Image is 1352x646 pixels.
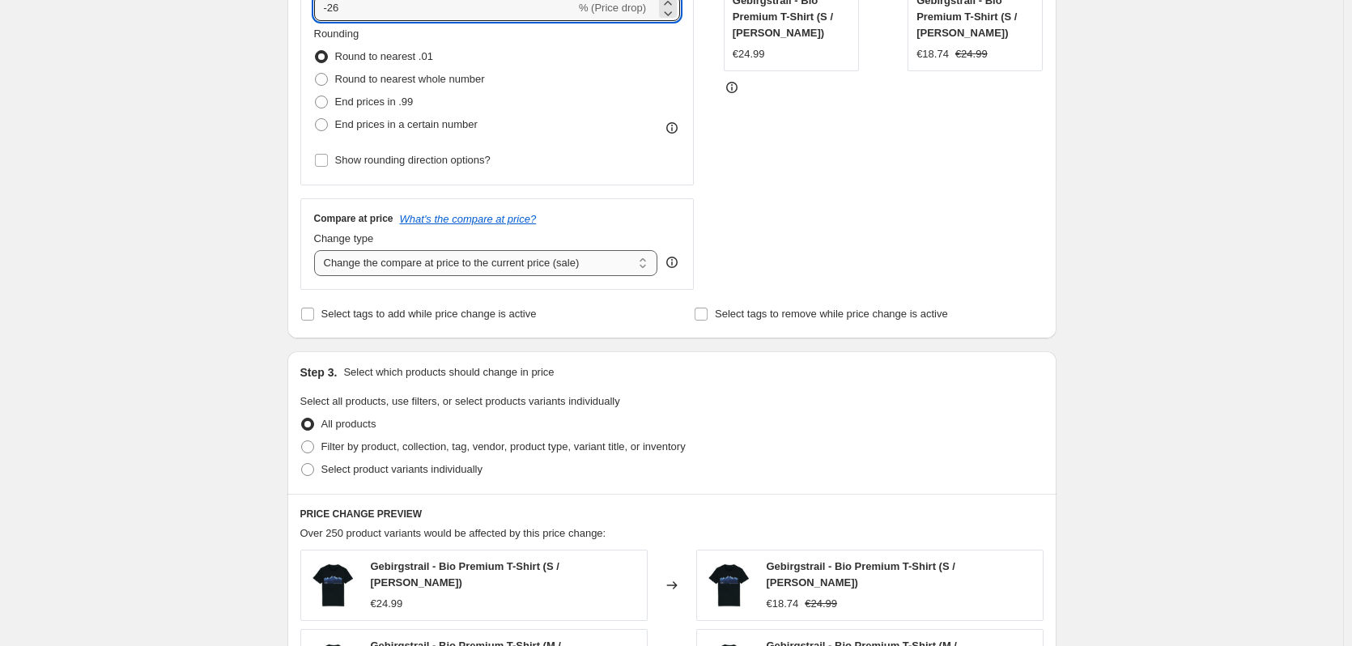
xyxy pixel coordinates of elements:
p: Select which products should change in price [343,364,554,380]
span: Rounding [314,28,359,40]
span: Select tags to remove while price change is active [715,308,948,320]
span: €24.99 [805,597,837,610]
button: What's the compare at price? [400,213,537,225]
span: €24.99 [371,597,403,610]
span: Over 250 product variants would be affected by this price change: [300,527,606,539]
span: End prices in .99 [335,96,414,108]
span: Filter by product, collection, tag, vendor, product type, variant title, or inventory [321,440,686,453]
h6: PRICE CHANGE PREVIEW [300,508,1044,521]
span: €18.74 [767,597,799,610]
span: Select tags to add while price change is active [321,308,537,320]
div: help [664,254,680,270]
span: Select all products, use filters, or select products variants individually [300,395,620,407]
span: €24.99 [733,48,765,60]
span: Gebirgstrail - Bio Premium T-Shirt (S / [PERSON_NAME]) [767,560,955,589]
span: End prices in a certain number [335,118,478,130]
span: % (Price drop) [579,2,646,14]
span: Select product variants individually [321,463,483,475]
span: Gebirgstrail - Bio Premium T-Shirt (S / [PERSON_NAME]) [371,560,559,589]
h3: Compare at price [314,212,393,225]
span: All products [321,418,376,430]
span: €24.99 [955,48,988,60]
span: €18.74 [916,48,949,60]
span: Change type [314,232,374,244]
h2: Step 3. [300,364,338,380]
span: Round to nearest .01 [335,50,433,62]
span: Round to nearest whole number [335,73,485,85]
img: 63dac2221d25b_80x.jpg [705,561,754,610]
span: Show rounding direction options? [335,154,491,166]
img: 63dac2221d25b_80x.jpg [309,561,358,610]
